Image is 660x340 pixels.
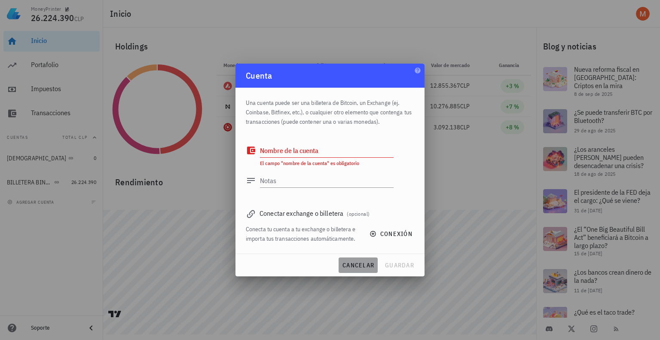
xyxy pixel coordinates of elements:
span: conexión [371,230,412,238]
div: Una cuenta puede ser una billetera de Bitcoin, un Exchange (ej. Coinbase, Bitfinex, etc.), o cual... [246,88,414,132]
div: Conecta tu cuenta a tu exchange o billetera e importa tus transacciones automáticamente. [246,224,359,243]
button: conexión [364,226,419,242]
div: Cuenta [235,64,425,88]
span: cancelar [342,261,374,269]
button: cancelar [339,257,378,273]
div: Conectar exchange o billetera [246,207,414,219]
div: El campo "nombre de la cuenta" es obligatorio [260,161,394,166]
span: (opcional) [347,211,370,217]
